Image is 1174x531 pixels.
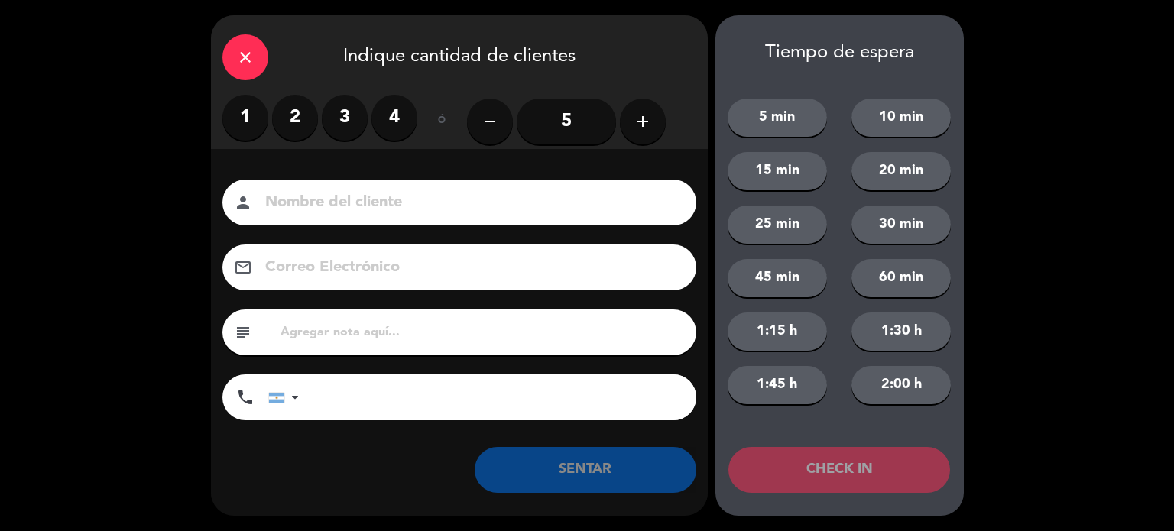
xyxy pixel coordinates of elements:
[234,193,252,212] i: person
[851,152,951,190] button: 20 min
[234,258,252,277] i: email
[279,322,685,343] input: Agregar nota aquí...
[634,112,652,131] i: add
[715,42,964,64] div: Tiempo de espera
[222,95,268,141] label: 1
[728,366,827,404] button: 1:45 h
[264,254,676,281] input: Correo Electrónico
[728,206,827,244] button: 25 min
[851,259,951,297] button: 60 min
[211,15,708,95] div: Indique cantidad de clientes
[322,95,368,141] label: 3
[728,259,827,297] button: 45 min
[371,95,417,141] label: 4
[467,99,513,144] button: remove
[234,323,252,342] i: subject
[481,112,499,131] i: remove
[851,312,951,351] button: 1:30 h
[269,375,304,419] div: Argentina: +54
[851,366,951,404] button: 2:00 h
[728,447,950,493] button: CHECK IN
[728,152,827,190] button: 15 min
[417,95,467,148] div: ó
[475,447,696,493] button: SENTAR
[620,99,666,144] button: add
[264,189,676,216] input: Nombre del cliente
[851,99,951,137] button: 10 min
[236,388,255,406] i: phone
[728,99,827,137] button: 5 min
[272,95,318,141] label: 2
[728,312,827,351] button: 1:15 h
[236,48,255,66] i: close
[851,206,951,244] button: 30 min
